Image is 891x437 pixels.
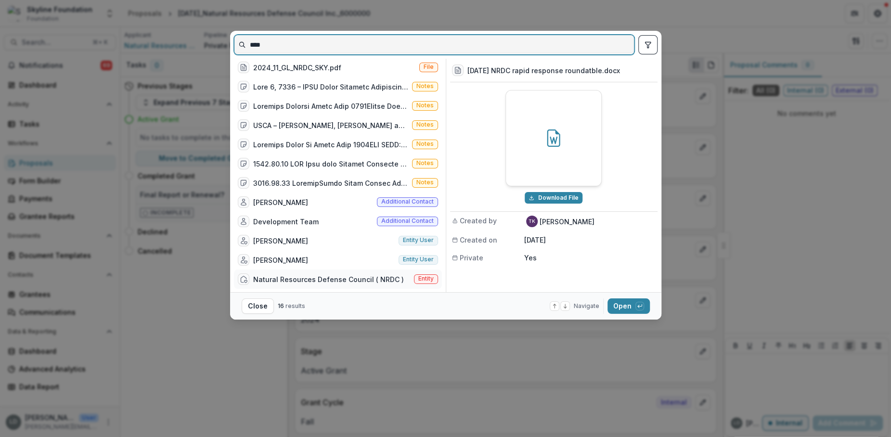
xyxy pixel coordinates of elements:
div: Natural Resources Defense Council ( NRDC ) [253,274,404,284]
span: Notes [416,179,434,186]
span: Navigate [574,302,599,310]
div: Loremips Dolor Si Ametc Adip 1904ELI SEDD: Eius Tempor, Incidi UtlaboReetd magnaAli enim adminimv... [253,140,408,150]
button: toggle filters [638,35,658,54]
span: Entity [418,275,434,282]
span: Notes [416,83,434,90]
span: results [285,302,305,309]
div: [PERSON_NAME] [253,255,308,265]
span: Notes [416,141,434,147]
span: Notes [416,102,434,109]
span: Created on [460,235,497,245]
span: Created by [460,216,497,226]
button: Close [242,298,274,314]
div: [PERSON_NAME] [253,236,308,246]
button: Open [607,298,650,314]
span: Notes [416,121,434,128]
span: Additional contact [381,198,434,205]
span: Notes [416,160,434,167]
span: Additional contact [381,218,434,224]
button: Download 2025.07.09 NRDC rapid response roundatble.docx [525,192,582,204]
p: [DATE] [524,235,656,245]
div: [PERSON_NAME] [253,197,308,207]
div: Takeshi Kaji [529,219,535,224]
div: Loremips Dolorsi Ametc Adip 0791Elitse Doei: Tempori Utla, Etdol MagnaaLiqua enimaDmi veniamq nos... [253,101,408,111]
div: Lore 6, 7336 – IPSU Dolor Sitametc Adipiscing(Elitsed: Doeiusm, Tempori)Utlabo Etdol (MAGN) – ali... [253,82,408,92]
div: Development Team [253,217,319,227]
p: Yes [524,253,656,263]
h3: [DATE] NRDC rapid response roundatble.docx [467,65,620,76]
div: 3016.98.33 LoremipSumdo Sitam Consec AdipiscingeliTsedd Eiusmod Temporincidid: Utla Etdolore, Mag... [253,178,408,188]
div: 2024_11_GL_NRDC_SKY.pdf [253,63,341,73]
div: 1542.80.10 LOR Ipsu dolo Sitamet Consecte ad: ELITseddoe: Tempori, UtlaborEetdolo: Magna Aliq, En... [253,159,408,169]
span: Entity user [403,256,434,263]
span: File [424,64,434,70]
span: Entity user [403,237,434,244]
div: USCA – [PERSON_NAME], [PERSON_NAME] and [PERSON_NAME] [DATE] check in about renewal process-&nbsp... [253,120,408,130]
span: 16 [278,302,284,309]
p: [PERSON_NAME] [540,217,594,227]
span: Private [460,253,483,263]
